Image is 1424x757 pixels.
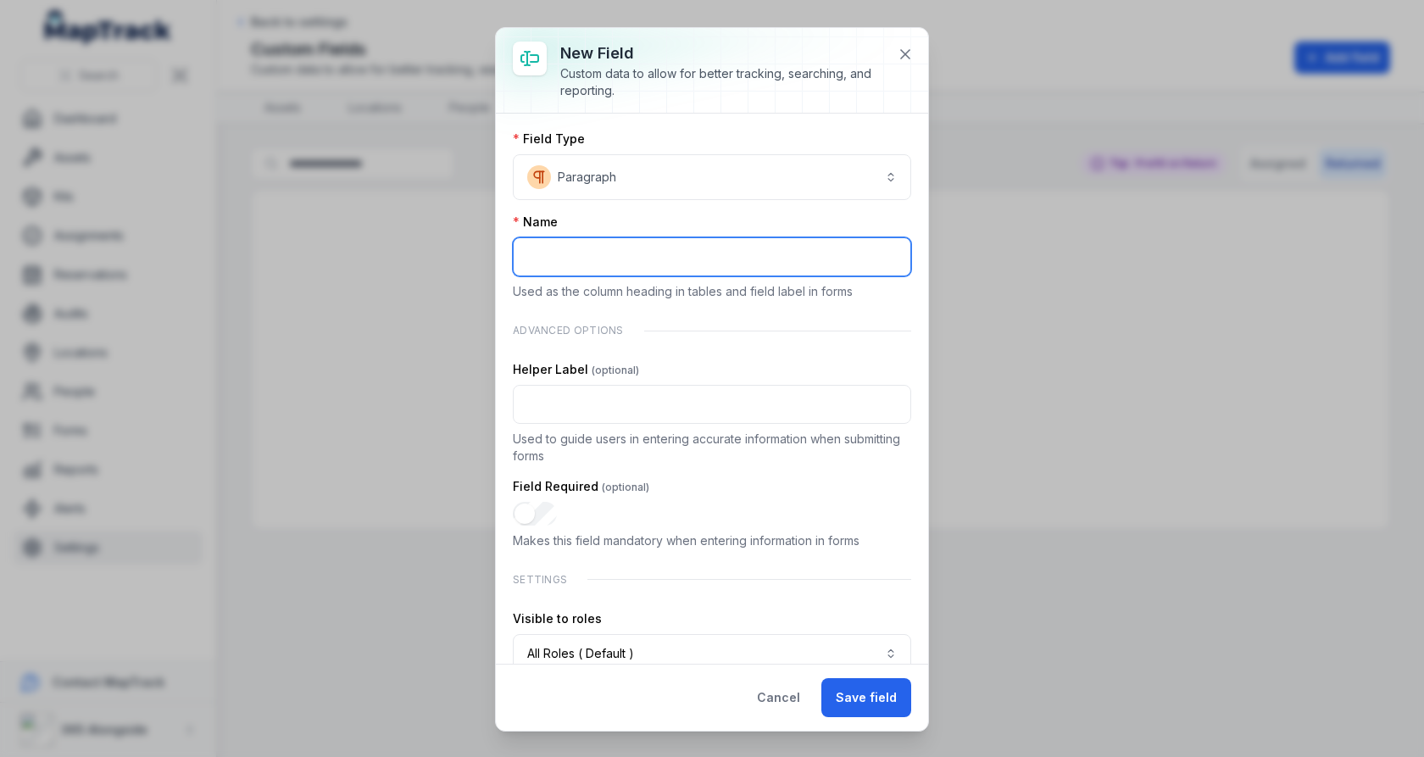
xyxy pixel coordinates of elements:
label: Field Type [513,131,585,148]
button: Cancel [743,678,815,717]
label: Field Required [513,478,649,495]
input: :r8b:-form-item-label [513,502,557,526]
p: Used to guide users in entering accurate information when submitting forms [513,431,911,465]
button: All Roles ( Default ) [513,634,911,673]
label: Helper Label [513,361,639,378]
div: Custom data to allow for better tracking, searching, and reporting. [560,65,884,99]
p: Used as the column heading in tables and field label in forms [513,283,911,300]
input: :r8a:-form-item-label [513,385,911,424]
label: Visible to roles [513,610,602,627]
button: Save field [821,678,911,717]
div: Settings [513,563,911,597]
div: Advanced Options [513,314,911,348]
input: :r88:-form-item-label [513,237,911,276]
h3: New field [560,42,884,65]
p: Makes this field mandatory when entering information in forms [513,532,911,549]
button: Paragraph [513,154,911,200]
label: Name [513,214,558,231]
